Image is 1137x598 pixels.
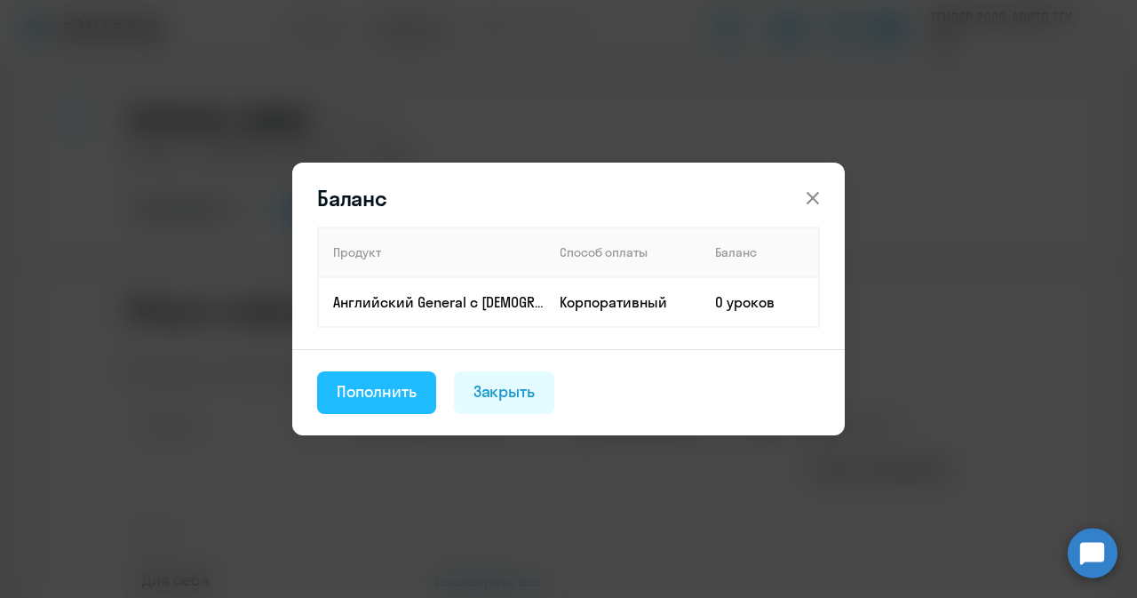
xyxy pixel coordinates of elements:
[701,227,819,277] th: Баланс
[317,371,436,414] button: Пополнить
[454,371,555,414] button: Закрыть
[318,227,545,277] th: Продукт
[292,184,845,212] header: Баланс
[545,227,701,277] th: Способ оплаты
[473,380,536,403] div: Закрыть
[701,277,819,327] td: 0 уроков
[337,380,417,403] div: Пополнить
[333,292,545,312] p: Английский General с [DEMOGRAPHIC_DATA] преподавателем
[545,277,701,327] td: Корпоративный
